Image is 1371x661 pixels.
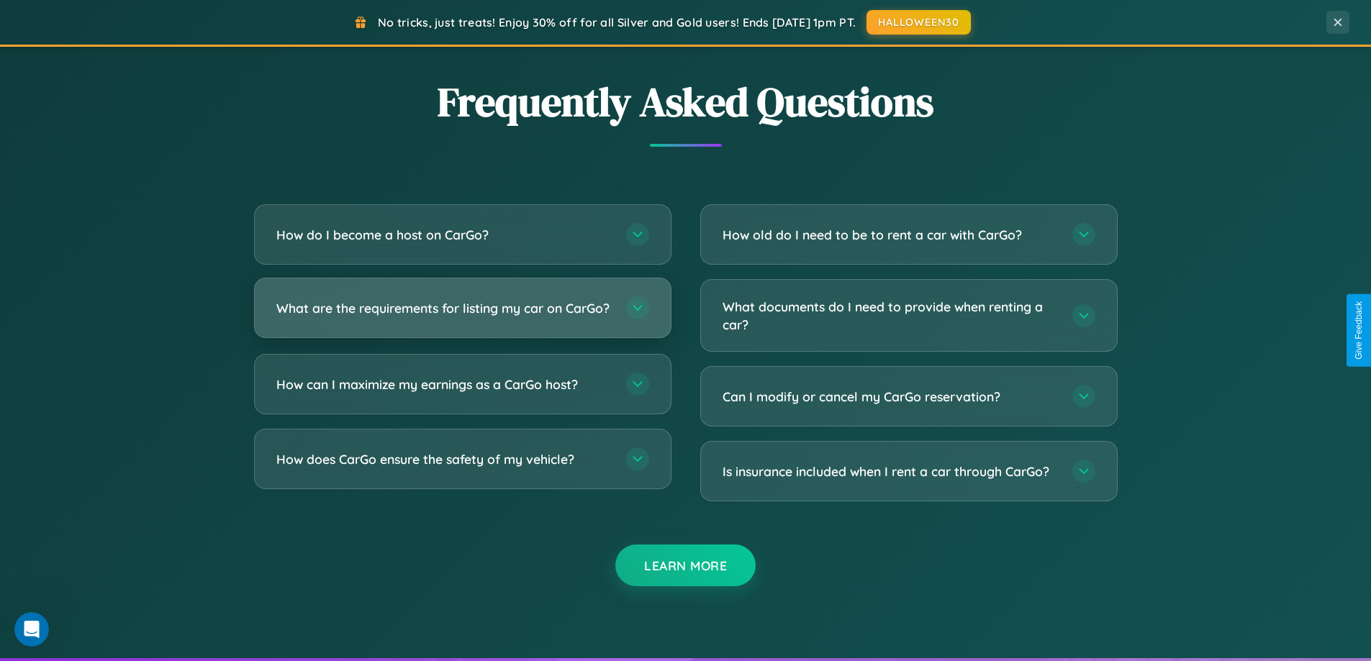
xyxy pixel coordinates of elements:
h3: What are the requirements for listing my car on CarGo? [276,299,612,317]
button: Learn More [615,544,756,586]
h3: How do I become a host on CarGo? [276,226,612,244]
h3: How does CarGo ensure the safety of my vehicle? [276,450,612,468]
h3: Can I modify or cancel my CarGo reservation? [723,388,1058,406]
h2: Frequently Asked Questions [254,74,1118,129]
div: Give Feedback [1354,301,1364,360]
h3: Is insurance included when I rent a car through CarGo? [723,462,1058,480]
h3: How old do I need to be to rent a car with CarGo? [723,226,1058,244]
h3: What documents do I need to provide when renting a car? [723,298,1058,333]
button: HALLOWEEN30 [867,10,971,35]
iframe: Intercom live chat [14,612,49,647]
h3: How can I maximize my earnings as a CarGo host? [276,375,612,393]
span: No tricks, just treats! Enjoy 30% off for all Silver and Gold users! Ends [DATE] 1pm PT. [378,15,856,29]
